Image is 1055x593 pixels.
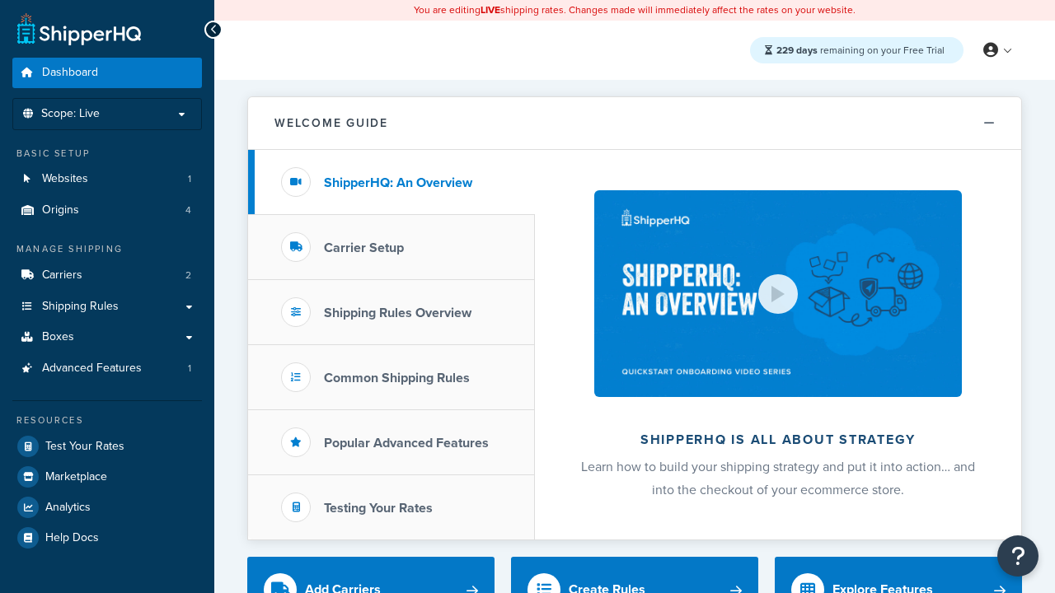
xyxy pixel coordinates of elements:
[12,164,202,194] a: Websites1
[324,371,470,385] h3: Common Shipping Rules
[324,501,433,516] h3: Testing Your Rates
[12,353,202,384] a: Advanced Features1
[188,362,191,376] span: 1
[42,172,88,186] span: Websites
[185,203,191,217] span: 4
[248,97,1021,150] button: Welcome Guide
[12,493,202,522] a: Analytics
[12,292,202,322] a: Shipping Rules
[324,175,472,190] h3: ShipperHQ: An Overview
[45,470,107,484] span: Marketplace
[45,440,124,454] span: Test Your Rates
[776,43,945,58] span: remaining on your Free Trial
[12,260,202,291] a: Carriers2
[188,172,191,186] span: 1
[42,268,82,282] span: Carriers
[324,436,489,451] h3: Popular Advanced Features
[12,195,202,226] a: Origins4
[12,147,202,161] div: Basic Setup
[12,462,202,492] a: Marketplace
[12,260,202,291] li: Carriers
[185,268,191,282] span: 2
[324,306,471,320] h3: Shipping Rules Overview
[42,362,142,376] span: Advanced Features
[594,190,962,397] img: ShipperHQ is all about strategy
[42,203,79,217] span: Origins
[12,242,202,256] div: Manage Shipping
[41,107,100,121] span: Scope: Live
[42,330,74,344] span: Boxes
[324,240,404,255] h3: Carrier Setup
[997,535,1039,577] button: Open Resource Center
[12,432,202,461] a: Test Your Rates
[12,413,202,427] div: Resources
[42,300,119,314] span: Shipping Rules
[12,164,202,194] li: Websites
[45,531,99,545] span: Help Docs
[42,66,98,80] span: Dashboard
[12,322,202,353] a: Boxes
[12,353,202,384] li: Advanced Features
[12,523,202,553] a: Help Docs
[45,501,91,515] span: Analytics
[776,43,818,58] strong: 229 days
[12,195,202,226] li: Origins
[579,432,978,447] h2: ShipperHQ is all about strategy
[12,58,202,88] a: Dashboard
[581,457,975,499] span: Learn how to build your shipping strategy and put it into action… and into the checkout of your e...
[481,2,500,17] b: LIVE
[274,117,388,129] h2: Welcome Guide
